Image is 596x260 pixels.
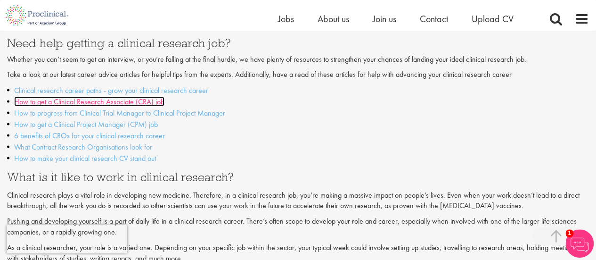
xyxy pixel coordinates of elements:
[318,13,349,25] a: About us
[14,153,156,163] a: How to make your clinical research CV stand out
[7,69,589,80] p: Take a look at our latest career advice articles for helpful tips from the experts. Additionally,...
[373,13,396,25] a: Join us
[14,85,208,95] a: Clinical research career paths - grow your clinical research career
[7,54,589,65] p: Whether you can’t seem to get an interview, or you’re falling at the final hurdle, we have plenty...
[278,13,294,25] a: Jobs
[472,13,514,25] a: Upload CV
[14,119,158,129] a: How to get a Clinical Project Manager (CPM) job
[14,108,225,117] a: How to progress from Clinical Trial Manager to Clinical Project Manager
[7,36,589,49] h3: Need help getting a clinical research job?
[7,216,589,237] p: Pushing and developing yourself is a part of daily life in a clinical research career. There’s of...
[7,168,234,184] span: What is it like to work in clinical research?
[420,13,448,25] a: Contact
[14,96,164,106] a: How to get a Clinical Research Associate (CRA) job
[14,130,165,140] a: 6 benefits of CROs for your clinical research career
[565,229,594,258] img: Chatbot
[565,229,573,237] span: 1
[7,225,127,253] iframe: reCAPTCHA
[14,142,152,151] a: What Contract Research Organisations look for
[7,190,589,211] p: Clinical research plays a vital role in developing new medicine. Therefore, in a clinical researc...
